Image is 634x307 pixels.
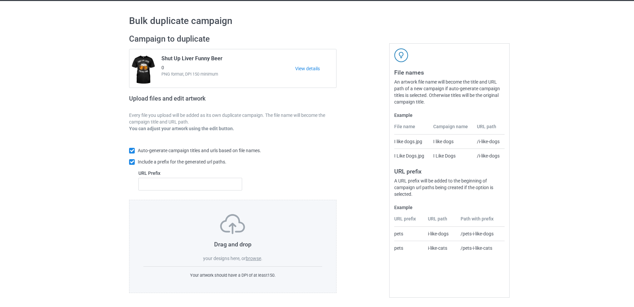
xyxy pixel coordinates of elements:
[394,149,429,163] td: I Like Dogs.jpg
[473,149,505,163] td: /i-like-dogs
[261,256,262,261] span: .
[394,69,505,76] h3: File names
[143,240,322,248] h3: Drag and drop
[138,148,261,153] span: Auto-generate campaign titles and urls based on file names.
[220,214,245,234] img: svg+xml;base64,PD94bWwgdmVyc2lvbj0iMS4wIiBlbmNvZGluZz0iVVRGLTgiPz4KPHN2ZyB3aWR0aD0iNzVweCIgaGVpZ2...
[129,34,337,44] h2: Campaign to duplicate
[246,256,261,261] label: browse
[138,159,226,164] span: Include a prefix for the generated url paths.
[161,55,222,64] span: Shut Up Liver Funny Beer
[394,79,505,105] div: An artwork file name will become the title and URL path of a new campaign if auto-generate campai...
[430,123,474,135] th: Campaign name
[129,112,337,125] p: Every file you upload will be added as its own duplicate campaign. The file name will become the ...
[157,53,295,84] div: 0
[138,170,242,176] label: URL Prefix
[190,273,275,278] span: Your artwork should have a DPI of at least 150 .
[394,112,505,119] label: Example
[394,167,505,175] h3: URL prefix
[430,135,474,149] td: I like dogs
[424,227,457,241] td: i-like-dogs
[424,241,457,255] td: i-like-cats
[394,241,424,255] td: pets
[424,215,457,227] th: URL path
[203,256,246,261] span: your designs here, or
[394,135,429,149] td: I like dogs.jpg
[457,227,505,241] td: /pets-i-like-dogs
[457,241,505,255] td: /pets-i-like-cats
[394,177,505,197] div: A URL prefix will be added to the beginning of campaign url paths being created if the option is ...
[394,227,424,241] td: pets
[457,215,505,227] th: Path with prefix
[295,65,336,72] a: View details
[394,48,408,62] img: svg+xml;base64,PD94bWwgdmVyc2lvbj0iMS4wIiBlbmNvZGluZz0iVVRGLTgiPz4KPHN2ZyB3aWR0aD0iNDJweCIgaGVpZ2...
[129,15,505,27] h1: Bulk duplicate campaign
[161,71,295,78] span: PNG format, DPI 150 minimum
[129,126,234,131] b: You can adjust your artwork using the edit button.
[394,123,429,135] th: File name
[473,135,505,149] td: /i-like-dogs
[394,204,505,211] label: Example
[129,95,253,107] h2: Upload files and edit artwork
[430,149,474,163] td: I Like Dogs
[473,123,505,135] th: URL path
[394,215,424,227] th: URL prefix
